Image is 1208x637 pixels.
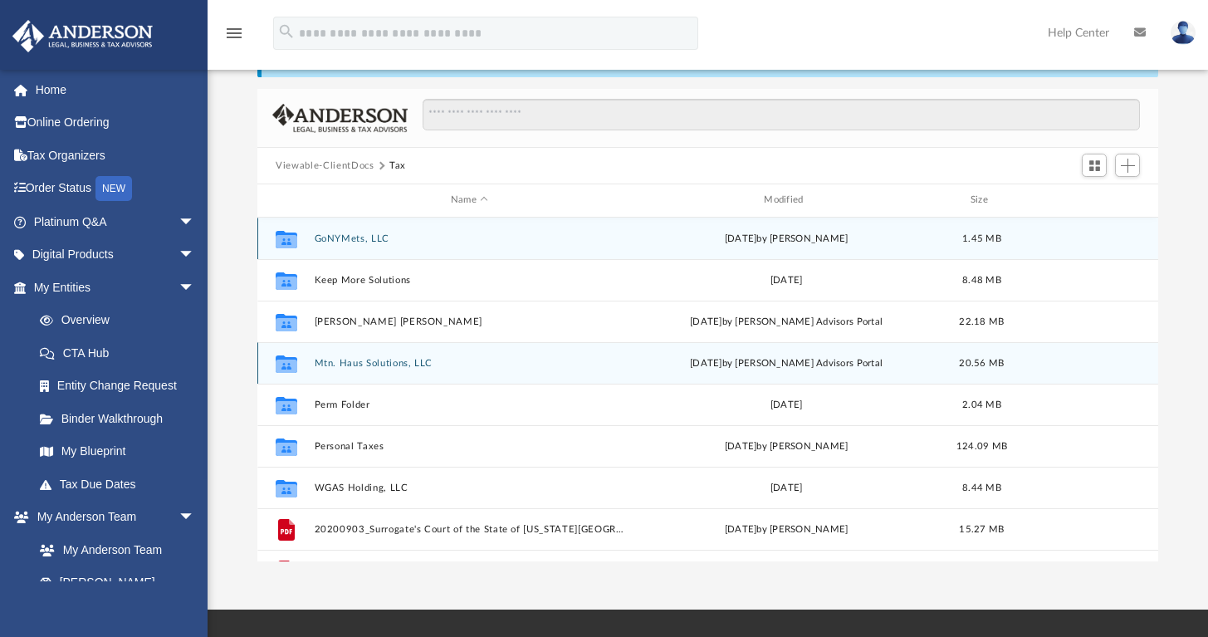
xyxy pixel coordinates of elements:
[315,524,624,535] button: 20200903_Surrogate's Court of the State of [US_STATE][GEOGRAPHIC_DATA] ([DATE]).pdf
[12,106,220,140] a: Online Ordering
[949,193,1015,208] div: Size
[12,139,220,172] a: Tax Organizers
[956,441,1007,450] span: 124.09 MB
[1171,21,1196,45] img: User Pic
[277,22,296,41] i: search
[314,193,624,208] div: Name
[632,314,941,329] div: [DATE] by [PERSON_NAME] Advisors Portal
[12,238,220,272] a: Digital Productsarrow_drop_down
[962,399,1001,409] span: 2.04 MB
[23,304,220,337] a: Overview
[224,32,244,43] a: menu
[315,316,624,327] button: [PERSON_NAME] [PERSON_NAME]
[265,193,306,208] div: id
[423,99,1140,130] input: Search files and folders
[632,231,941,246] div: [DATE] by [PERSON_NAME]
[12,73,220,106] a: Home
[315,275,624,286] button: Keep More Solutions
[12,271,220,304] a: My Entitiesarrow_drop_down
[389,159,406,174] button: Tax
[632,355,941,370] div: [DATE] by [PERSON_NAME] Advisors Portal
[179,501,212,535] span: arrow_drop_down
[12,501,212,534] a: My Anderson Teamarrow_drop_down
[632,522,941,537] div: [DATE] by [PERSON_NAME]
[960,358,1005,367] span: 20.56 MB
[315,358,624,369] button: Mtn. Haus Solutions, LLC
[23,402,220,435] a: Binder Walkthrough
[257,218,1158,562] div: grid
[179,238,212,272] span: arrow_drop_down
[179,271,212,305] span: arrow_drop_down
[962,275,1001,284] span: 8.48 MB
[1082,154,1107,177] button: Switch to Grid View
[315,483,624,493] button: WGAS Holding, LLC
[632,272,941,287] div: [DATE]
[1023,193,1139,208] div: id
[23,533,203,566] a: My Anderson Team
[23,435,212,468] a: My Blueprint
[962,483,1001,492] span: 8.44 MB
[962,233,1001,243] span: 1.45 MB
[95,176,132,201] div: NEW
[632,439,941,453] div: [DATE] by [PERSON_NAME]
[631,193,941,208] div: Modified
[7,20,158,52] img: Anderson Advisors Platinum Portal
[960,316,1005,326] span: 22.18 MB
[632,480,941,495] div: [DATE]
[12,172,220,206] a: Order StatusNEW
[12,205,220,238] a: Platinum Q&Aarrow_drop_down
[23,566,212,620] a: [PERSON_NAME] System
[960,524,1005,533] span: 15.27 MB
[23,468,220,501] a: Tax Due Dates
[1115,154,1140,177] button: Add
[224,23,244,43] i: menu
[23,336,220,370] a: CTA Hub
[23,370,220,403] a: Entity Change Request
[632,397,941,412] div: [DATE]
[315,441,624,452] button: Personal Taxes
[315,399,624,410] button: Perm Folder
[276,159,374,174] button: Viewable-ClientDocs
[179,205,212,239] span: arrow_drop_down
[315,233,624,244] button: GoNYMets, LLC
